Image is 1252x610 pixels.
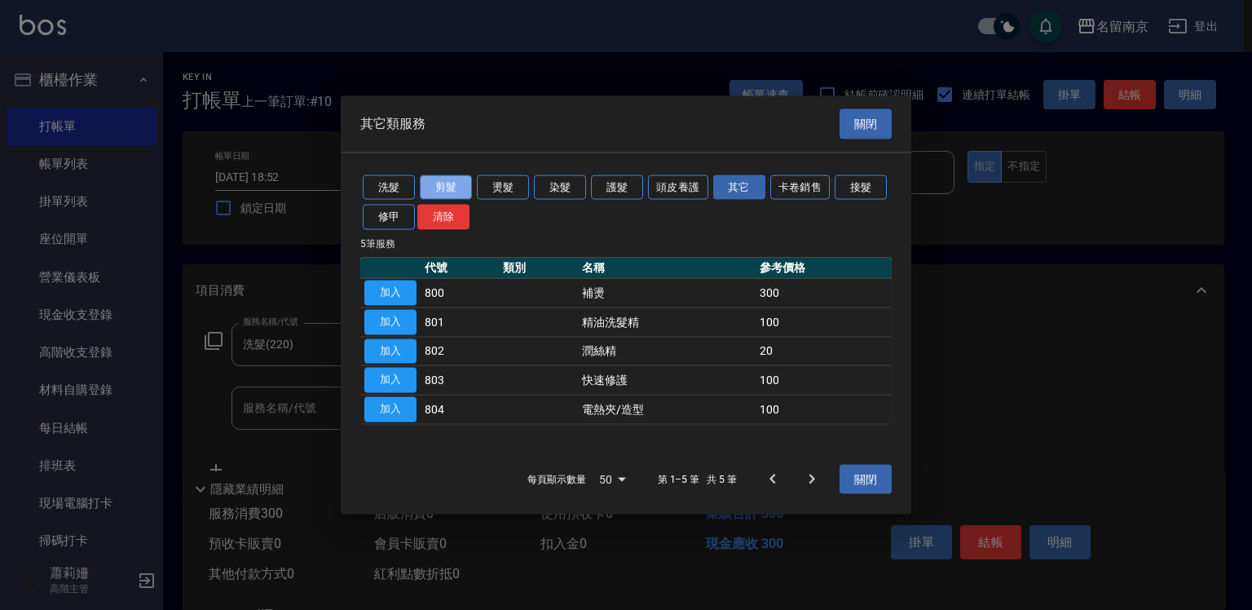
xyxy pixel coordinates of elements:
button: 燙髮 [477,175,529,200]
button: 關閉 [840,109,892,139]
button: 關閉 [840,464,892,494]
td: 801 [421,307,499,337]
td: 300 [756,278,892,307]
td: 電熱夾/造型 [578,395,756,424]
p: 每頁顯示數量 [527,471,586,486]
button: 加入 [364,368,417,393]
th: 類別 [499,258,577,279]
button: 洗髮 [363,175,415,200]
td: 803 [421,365,499,395]
th: 名稱 [578,258,756,279]
button: 加入 [364,338,417,364]
td: 快速修護 [578,365,756,395]
span: 其它類服務 [360,116,425,132]
button: 頭皮養護 [648,175,708,200]
button: 卡卷銷售 [770,175,831,200]
button: 修甲 [363,205,415,230]
td: 補燙 [578,278,756,307]
button: 加入 [364,309,417,334]
div: 50 [593,457,632,501]
button: 護髮 [591,175,643,200]
td: 精油洗髮精 [578,307,756,337]
td: 804 [421,395,499,424]
button: 加入 [364,397,417,422]
td: 802 [421,337,499,366]
td: 100 [756,365,892,395]
button: 其它 [713,175,765,200]
button: 加入 [364,281,417,306]
th: 參考價格 [756,258,892,279]
button: 染髮 [534,175,586,200]
td: 潤絲精 [578,337,756,366]
td: 100 [756,395,892,424]
th: 代號 [421,258,499,279]
td: 800 [421,278,499,307]
button: 接髮 [835,175,887,200]
button: 清除 [417,205,469,230]
td: 20 [756,337,892,366]
button: 剪髮 [420,175,472,200]
td: 100 [756,307,892,337]
p: 5 筆服務 [360,236,892,251]
p: 第 1–5 筆 共 5 筆 [658,471,737,486]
